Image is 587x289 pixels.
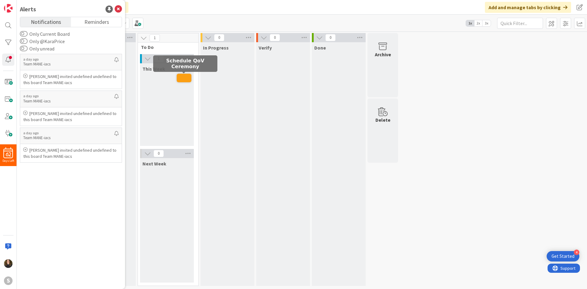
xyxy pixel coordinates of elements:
[20,38,65,45] label: Only @KaraPrice
[203,45,229,51] span: In Progress
[141,44,191,50] span: To Do
[20,45,54,52] label: Only unread
[20,31,28,37] button: Only Current Board
[375,116,390,124] div: Delete
[23,57,114,61] p: a day ago
[20,38,28,44] button: Only @KaraPrice
[4,276,13,285] div: S
[20,30,70,38] label: Only Current Board
[259,45,272,51] span: Verify
[214,34,224,41] span: 0
[13,1,28,8] span: Support
[20,5,36,14] div: Alerts
[574,250,579,255] div: 4
[150,34,160,42] span: 1
[156,58,215,69] h5: Schedule QoV Ceremony
[23,131,114,135] p: a day ago
[466,20,474,26] span: 1x
[4,4,13,13] img: Visit kanbanzone.com
[23,147,119,159] p: [PERSON_NAME] invited undefined undefined to this board Team MANE-iacs
[497,18,543,29] input: Quick Filter...
[142,161,166,167] span: Next Week
[23,98,114,104] p: Team MANE-iacs
[4,259,13,268] img: KP
[485,2,571,13] div: Add and manage tabs by clicking
[20,46,28,52] button: Only unread
[31,17,61,26] span: Notifications
[23,73,119,86] p: [PERSON_NAME] invited undefined undefined to this board Team MANE-iacs
[314,45,326,51] span: Done
[482,20,491,26] span: 3x
[153,150,164,157] span: 0
[375,51,391,58] div: Archive
[84,17,109,26] span: Reminders
[6,152,11,157] span: 62
[23,94,114,98] p: a day ago
[325,34,336,41] span: 0
[270,34,280,41] span: 0
[552,253,574,259] div: Get Started
[142,66,165,72] span: This Week
[23,135,114,141] p: Team MANE-iacs
[547,251,579,261] div: Open Get Started checklist, remaining modules: 4
[23,110,119,123] p: [PERSON_NAME] invited undefined undefined to this board Team MANE-iacs
[474,20,482,26] span: 2x
[23,61,114,67] p: Team MANE-iacs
